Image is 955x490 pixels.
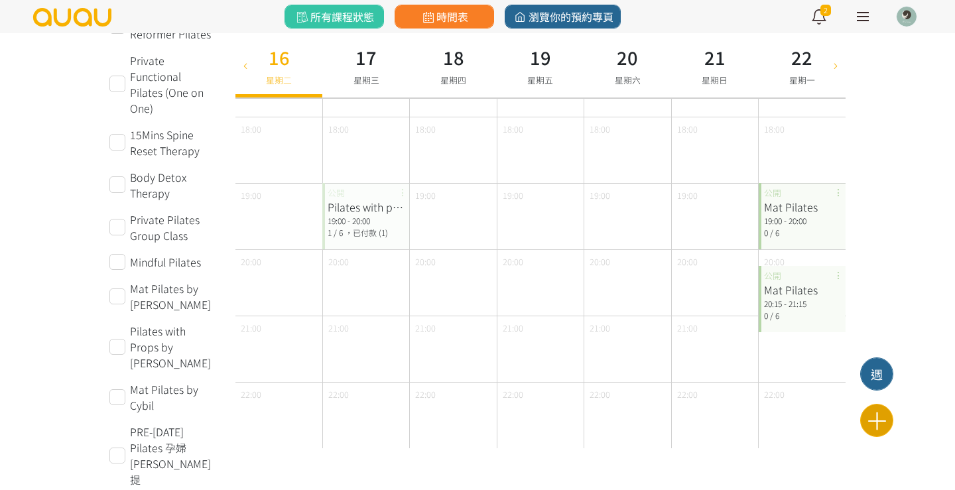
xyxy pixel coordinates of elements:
h3: 17 [353,44,379,71]
span: 19:00 [241,189,261,202]
span: 19:00 [677,189,698,202]
div: 19:00 - 20:00 [764,215,840,227]
span: 21:00 [590,322,610,334]
a: 所有課程狀態 [285,5,384,29]
span: 22:00 [764,388,785,400]
span: 0 [764,227,768,238]
div: Mat Pilates [764,282,840,298]
span: / 6 [770,310,779,321]
span: 22:00 [241,388,261,400]
span: 18:00 [241,123,261,135]
span: 22:00 [590,388,610,400]
div: Mat Pilates [764,199,840,215]
span: 星期二 [266,74,292,86]
h3: 22 [789,44,815,71]
span: 18:00 [415,123,436,135]
span: 15Mins Spine Reset Therapy [130,127,216,158]
span: 星期一 [789,74,815,86]
span: Private Pilates Group Class [130,212,216,243]
span: 21:00 [328,322,349,334]
span: 1 [328,227,332,238]
span: 19:00 [590,189,610,202]
h3: 19 [527,44,553,71]
span: 星期日 [702,74,728,86]
span: 20:00 [503,255,523,268]
h3: 16 [266,44,292,71]
span: 時間表 [420,9,468,25]
img: logo.svg [32,8,113,27]
span: 所有課程狀態 [294,9,374,25]
span: 20:00 [241,255,261,268]
span: 19:00 [503,189,523,202]
span: 18:00 [764,123,785,135]
div: 19:00 - 20:00 [328,215,404,227]
div: 週 [861,365,893,383]
span: 21:00 [503,322,523,334]
span: 18:00 [677,123,698,135]
span: 21:00 [677,322,698,334]
span: 星期四 [440,74,466,86]
h3: 18 [440,44,466,71]
span: 星期三 [353,74,379,86]
span: 瀏覽你的預約專頁 [512,9,613,25]
span: 星期六 [615,74,641,86]
span: 22:00 [677,388,698,400]
span: 22:00 [328,388,349,400]
span: Pilates with Props by [PERSON_NAME] [130,323,216,371]
span: 20:00 [764,255,785,268]
span: Mat Pilates by Cybil [130,381,216,413]
div: 20:15 - 21:15 [764,298,840,310]
span: Body Detox Therapy [130,169,216,201]
span: ，已付款 (1) [345,227,388,238]
a: 瀏覽你的預約專頁 [505,5,621,29]
span: 22:00 [503,388,523,400]
h3: 21 [702,44,728,71]
span: / 6 [334,227,343,238]
span: 21:00 [415,322,436,334]
span: Mat Pilates by [PERSON_NAME] [130,280,216,312]
div: Pilates with props [328,199,404,215]
span: 20:00 [590,255,610,268]
span: PRE-[DATE] Pilates 孕婦[PERSON_NAME]提 [130,424,216,487]
span: 18:00 [328,123,349,135]
span: 0 [764,310,768,321]
span: Private Functional Pilates (One on One) [130,52,216,116]
h3: 20 [615,44,641,71]
span: 22:00 [415,388,436,400]
span: 21:00 [241,322,261,334]
span: 20:00 [677,255,698,268]
span: 19:00 [415,189,436,202]
span: 18:00 [503,123,523,135]
span: 2 [820,5,831,16]
span: / 6 [770,227,779,238]
span: 18:00 [590,123,610,135]
a: 時間表 [395,5,494,29]
span: Mindful Pilates [130,254,201,270]
span: 20:00 [415,255,436,268]
span: 20:00 [328,255,349,268]
span: 星期五 [527,74,553,86]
